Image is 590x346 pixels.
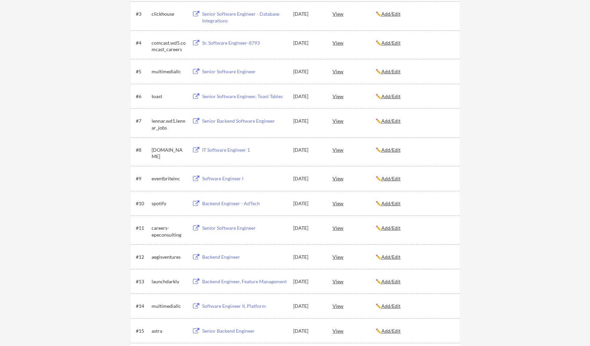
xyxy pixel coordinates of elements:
[202,328,287,334] div: Senior Backend Engineer
[381,328,401,334] u: Add/Edit
[136,68,149,75] div: #5
[381,254,401,260] u: Add/Edit
[333,275,376,287] div: View
[136,175,149,182] div: #9
[152,200,186,207] div: spotify
[333,300,376,312] div: View
[381,176,401,181] u: Add/Edit
[152,11,186,17] div: clickhouse
[333,251,376,263] div: View
[202,175,287,182] div: Software Engineer I
[202,68,287,75] div: Senior Software Engineer
[152,68,186,75] div: multimediallc
[333,7,376,20] div: View
[293,303,323,310] div: [DATE]
[202,40,287,46] div: Sr. Software Engineer-8793
[376,225,453,231] div: ✏️
[152,225,186,238] div: careers-epeconsulting
[136,303,149,310] div: #14
[136,40,149,46] div: #4
[202,118,287,124] div: Senior Backend Software Engineer
[381,279,401,284] u: Add/Edit
[376,147,453,153] div: ✏️
[376,11,453,17] div: ✏️
[376,328,453,334] div: ✏️
[152,303,186,310] div: multimediallc
[381,225,401,231] u: Add/Edit
[293,118,323,124] div: [DATE]
[333,222,376,234] div: View
[333,36,376,49] div: View
[381,303,401,309] u: Add/Edit
[376,175,453,182] div: ✏️
[202,200,287,207] div: Backend Engineer - AdTech
[202,11,287,24] div: Senior Software Engineer - Database Integrations
[376,303,453,310] div: ✏️
[293,11,323,17] div: [DATE]
[293,328,323,334] div: [DATE]
[381,200,401,206] u: Add/Edit
[293,254,323,260] div: [DATE]
[293,175,323,182] div: [DATE]
[152,254,186,260] div: aegisventures
[333,115,376,127] div: View
[136,200,149,207] div: #10
[136,328,149,334] div: #15
[202,225,287,231] div: Senior Software Engineer
[376,118,453,124] div: ✏️
[152,328,186,334] div: astra
[136,93,149,100] div: #6
[202,254,287,260] div: Backend Engineer
[293,225,323,231] div: [DATE]
[136,147,149,153] div: #8
[152,40,186,53] div: comcast.wd5.comcast_careers
[376,254,453,260] div: ✏️
[381,93,401,99] u: Add/Edit
[333,197,376,209] div: View
[293,200,323,207] div: [DATE]
[202,278,287,285] div: Backend Engineer, Feature Management
[293,68,323,75] div: [DATE]
[152,175,186,182] div: eventbriteinc
[376,40,453,46] div: ✏️
[202,303,287,310] div: Software Engineer II, Platform
[376,93,453,100] div: ✏️
[333,90,376,102] div: View
[381,11,401,17] u: Add/Edit
[152,278,186,285] div: launchdarkly
[136,278,149,285] div: #13
[152,147,186,160] div: [DOMAIN_NAME]
[293,278,323,285] div: [DATE]
[293,40,323,46] div: [DATE]
[381,40,401,46] u: Add/Edit
[333,144,376,156] div: View
[293,93,323,100] div: [DATE]
[152,93,186,100] div: toast
[333,172,376,184] div: View
[376,278,453,285] div: ✏️
[293,147,323,153] div: [DATE]
[376,68,453,75] div: ✏️
[381,118,401,124] u: Add/Edit
[202,147,287,153] div: IT Software Engineer 1
[202,93,287,100] div: Senior Software Engineer, Toast Tables
[333,325,376,337] div: View
[381,69,401,74] u: Add/Edit
[152,118,186,131] div: lennar.wd1.lennar_jobs
[136,254,149,260] div: #12
[136,118,149,124] div: #7
[381,147,401,153] u: Add/Edit
[333,65,376,77] div: View
[136,11,149,17] div: #3
[136,225,149,231] div: #11
[376,200,453,207] div: ✏️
